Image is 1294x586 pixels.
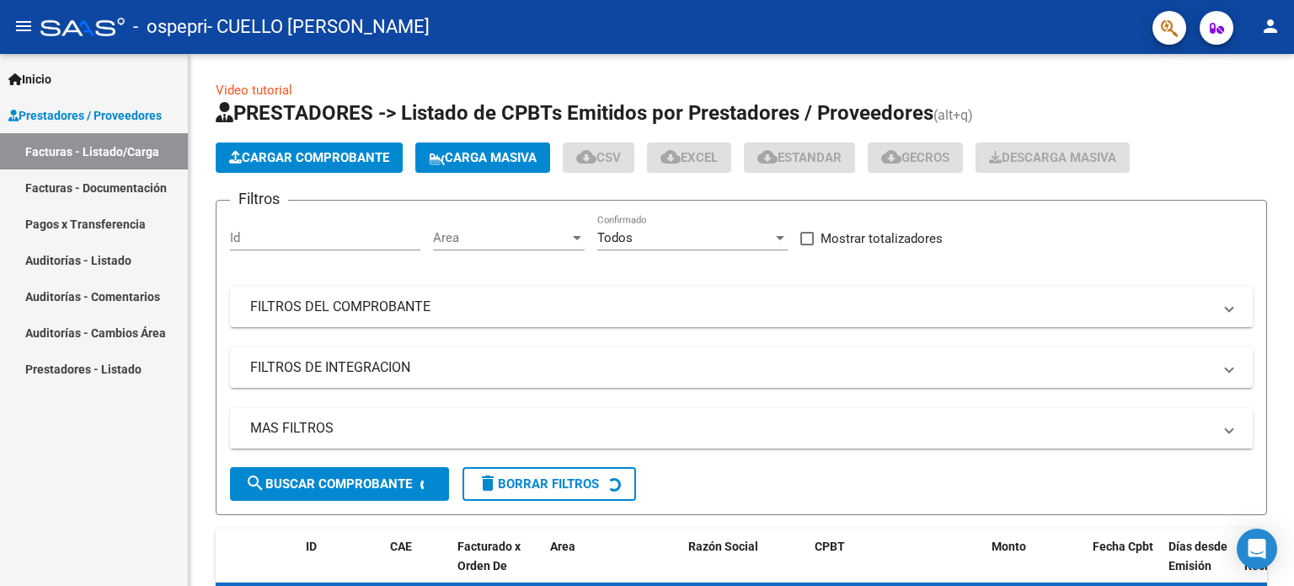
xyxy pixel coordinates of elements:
span: Estandar [757,150,842,165]
span: Monto [992,540,1026,553]
mat-icon: search [245,473,265,493]
mat-icon: cloud_download [576,147,596,167]
mat-icon: cloud_download [881,147,901,167]
span: CAE [390,540,412,553]
span: Fecha Recibido [1244,540,1291,573]
button: Estandar [744,142,855,173]
mat-expansion-panel-header: FILTROS DE INTEGRACION [230,347,1253,388]
mat-expansion-panel-header: FILTROS DEL COMPROBANTE [230,287,1253,327]
mat-icon: menu [13,16,34,36]
span: Mostrar totalizadores [821,228,943,249]
mat-icon: cloud_download [660,147,681,167]
mat-expansion-panel-header: MAS FILTROS [230,408,1253,449]
span: Razón Social [688,540,758,553]
span: Inicio [8,70,51,89]
mat-icon: person [1260,16,1281,36]
span: Cargar Comprobante [229,150,389,165]
button: Cargar Comprobante [216,142,403,173]
span: EXCEL [660,150,718,165]
button: Buscar Comprobante [230,467,449,501]
button: CSV [563,142,634,173]
mat-panel-title: FILTROS DE INTEGRACION [250,358,1212,377]
span: (alt+q) [933,107,973,123]
span: Días desde Emisión [1168,540,1227,573]
span: Area [433,230,569,245]
span: Descarga Masiva [989,150,1116,165]
a: Video tutorial [216,83,292,98]
span: Carga Masiva [429,150,537,165]
mat-icon: cloud_download [757,147,778,167]
span: CSV [576,150,621,165]
span: Area [550,540,575,553]
span: Facturado x Orden De [457,540,521,573]
span: Gecros [881,150,949,165]
app-download-masive: Descarga masiva de comprobantes (adjuntos) [976,142,1130,173]
span: Prestadores / Proveedores [8,106,162,125]
span: CPBT [815,540,845,553]
span: Borrar Filtros [478,476,599,492]
span: Todos [597,230,633,245]
button: Gecros [868,142,963,173]
button: Descarga Masiva [976,142,1130,173]
mat-panel-title: FILTROS DEL COMPROBANTE [250,298,1212,316]
mat-icon: delete [478,473,498,493]
h3: Filtros [230,187,288,211]
button: EXCEL [647,142,731,173]
span: Fecha Cpbt [1093,540,1153,553]
mat-panel-title: MAS FILTROS [250,419,1212,438]
span: - CUELLO [PERSON_NAME] [207,8,430,46]
span: ID [306,540,317,553]
span: PRESTADORES -> Listado de CPBTs Emitidos por Prestadores / Proveedores [216,101,933,125]
span: Buscar Comprobante [245,476,412,492]
span: - ospepri [133,8,207,46]
button: Carga Masiva [415,142,550,173]
div: Open Intercom Messenger [1237,529,1277,569]
button: Borrar Filtros [463,467,636,501]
